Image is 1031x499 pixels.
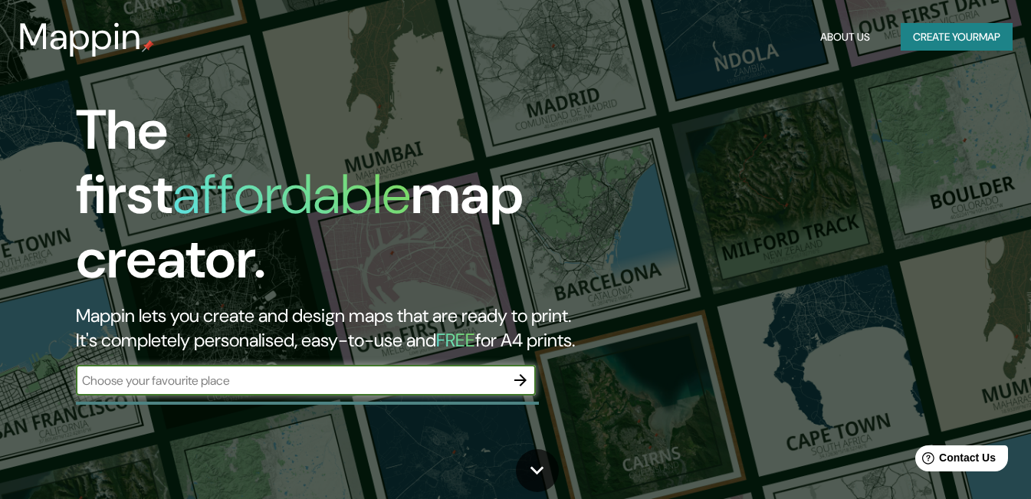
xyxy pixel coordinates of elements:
[76,372,505,389] input: Choose your favourite place
[895,439,1014,482] iframe: Help widget launcher
[436,328,475,352] h5: FREE
[814,23,876,51] button: About Us
[901,23,1013,51] button: Create yourmap
[76,304,592,353] h2: Mappin lets you create and design maps that are ready to print. It's completely personalised, eas...
[172,159,411,230] h1: affordable
[76,98,592,304] h1: The first map creator.
[18,15,142,58] h3: Mappin
[142,40,154,52] img: mappin-pin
